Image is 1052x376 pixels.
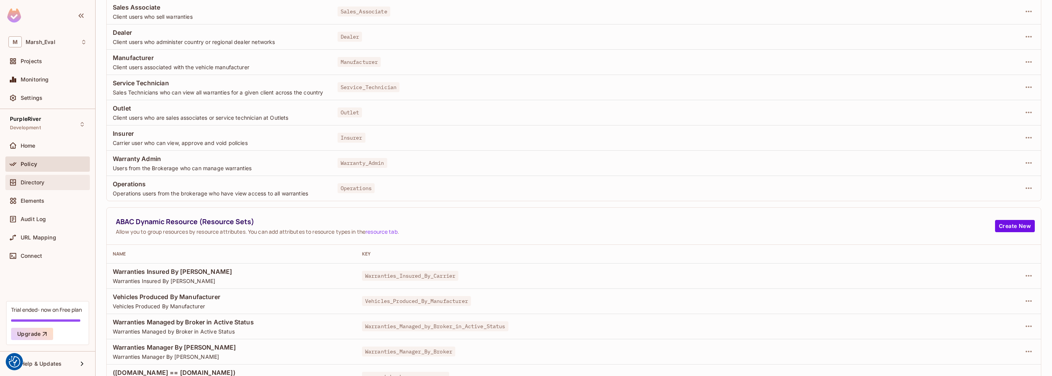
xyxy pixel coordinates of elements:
[338,57,381,67] span: Manufacturer
[113,89,325,96] span: Sales Technicians who can view all warranties for a given client across the country
[113,63,325,71] span: Client users associated with the vehicle manufacturer
[113,38,325,46] span: Client users who administer country or regional dealer networks
[10,116,41,122] span: PurpleRiver
[113,54,325,62] span: Manufacturer
[338,183,375,193] span: Operations
[338,82,400,92] span: Service_Technician
[113,104,325,112] span: Outlet
[113,251,350,257] div: Name
[338,107,362,117] span: Outlet
[365,228,398,235] a: resource tab
[21,95,42,101] span: Settings
[113,139,325,146] span: Carrier user who can view, approve and void policies
[21,216,46,222] span: Audit Log
[11,306,82,313] div: Trial ended- now on Free plan
[113,79,325,87] span: Service Technician
[362,347,455,356] span: Warranties_Manager_By_Broker
[9,356,20,368] img: Revisit consent button
[113,293,350,301] span: Vehicles Produced By Manufacturer
[113,164,325,172] span: Users from the Brokerage who can manage warranties
[113,343,350,352] span: Warranties Manager By [PERSON_NAME]
[21,234,56,241] span: URL Mapping
[113,180,325,188] span: Operations
[113,328,350,335] span: Warranties Managed by Broker in Active Status
[113,114,325,121] span: Client users who are sales associates or service technician at Outlets
[995,220,1035,232] button: Create New
[338,7,390,16] span: Sales_Associate
[362,271,458,281] span: Warranties_Insured_By_Carrier
[362,296,471,306] span: Vehicles_Produced_By_Manufacturer
[113,303,350,310] span: Vehicles Produced By Manufacturer
[113,28,325,37] span: Dealer
[338,158,387,168] span: Warranty_Admin
[113,13,325,20] span: Client users who sell warranties
[9,356,20,368] button: Consent Preferences
[113,190,325,197] span: Operations users from the brokerage who have view access to all warranties
[116,228,995,235] span: Allow you to group resources by resource attributes. You can add attributes to resource types in ...
[362,321,508,331] span: Warranties_Managed_by_Broker_in_Active_Status
[21,58,42,64] span: Projects
[11,328,53,340] button: Upgrade
[113,267,350,276] span: Warranties Insured By [PERSON_NAME]
[21,161,37,167] span: Policy
[338,133,365,143] span: Insurer
[362,251,945,257] div: Key
[113,277,350,285] span: Warranties Insured By [PERSON_NAME]
[113,318,350,326] span: Warranties Managed by Broker in Active Status
[8,36,22,47] span: M
[21,143,36,149] span: Home
[338,32,362,42] span: Dealer
[21,253,42,259] span: Connect
[26,39,55,45] span: Workspace: Marsh_Eval
[21,77,49,83] span: Monitoring
[113,353,350,360] span: Warranties Manager By [PERSON_NAME]
[113,155,325,163] span: Warranty Admin
[116,217,995,226] span: ABAC Dynamic Resource (Resource Sets)
[21,179,44,186] span: Directory
[21,198,44,204] span: Elements
[21,361,62,367] span: Help & Updates
[113,3,325,11] span: Sales Associate
[113,129,325,138] span: Insurer
[7,8,21,23] img: SReyMgAAAABJRU5ErkJggg==
[10,125,41,131] span: Development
